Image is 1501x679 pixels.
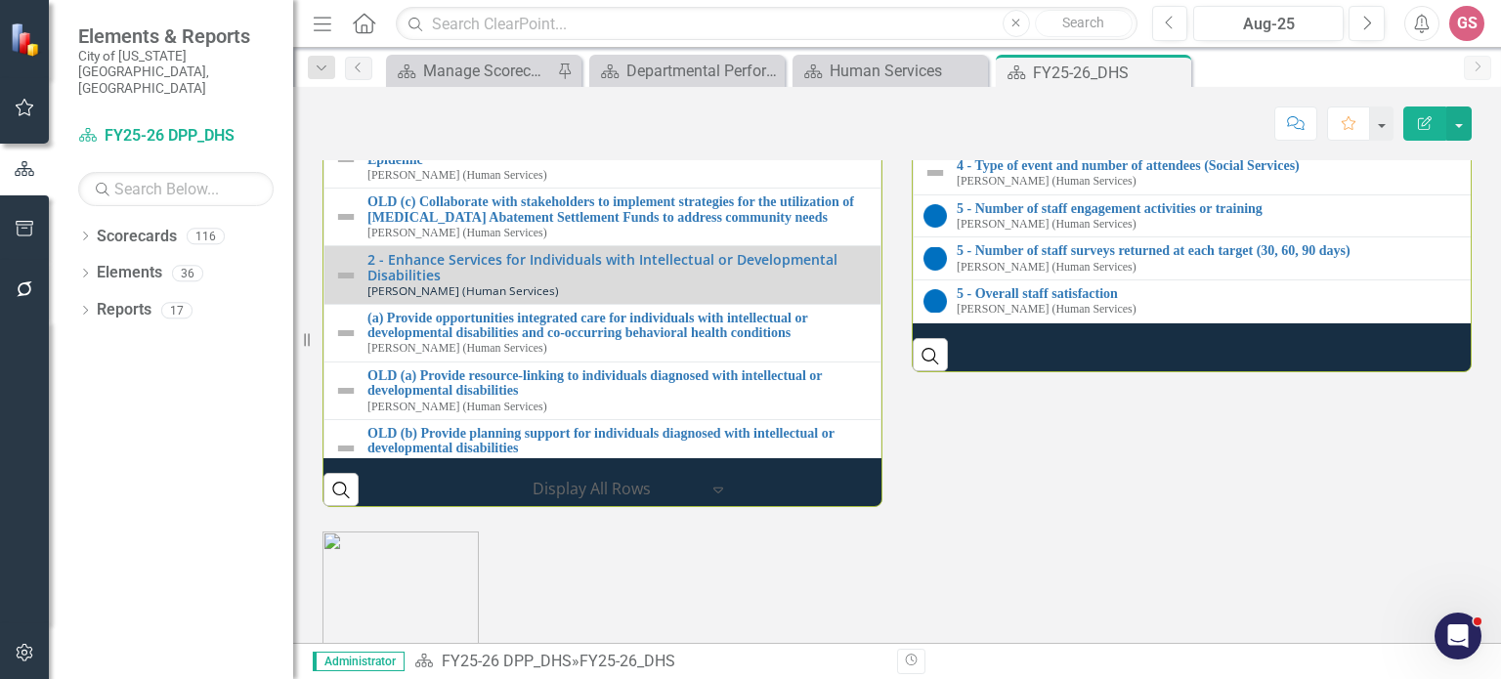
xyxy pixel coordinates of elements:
[324,304,881,361] td: Double-Click to Edit Right Click for Context Menu
[957,243,1470,258] a: 5 - Number of staff surveys returned at each target (30, 60, 90 days)
[923,161,947,185] img: Not Defined
[187,228,225,244] div: 116
[161,302,193,318] div: 17
[367,284,559,297] small: [PERSON_NAME] (Human Services)
[797,59,983,83] a: Human Services
[957,261,1136,274] small: [PERSON_NAME] (Human Services)
[423,59,552,83] div: Manage Scorecards
[97,299,151,321] a: Reports
[914,194,1480,237] td: Double-Click to Edit Right Click for Context Menu
[1033,61,1186,85] div: FY25-26_DHS
[957,201,1470,216] a: 5 - Number of staff engagement activities or training
[367,426,871,456] a: OLD (b) Provide planning support for individuals diagnosed with intellectual or developmental dis...
[324,361,881,419] td: Double-Click to Edit Right Click for Context Menu
[334,321,358,345] img: Not Defined
[1200,13,1337,36] div: Aug-25
[78,48,274,96] small: City of [US_STATE][GEOGRAPHIC_DATA], [GEOGRAPHIC_DATA]
[324,131,881,189] td: Double-Click to Edit Right Click for Context Menu
[324,419,881,477] td: Double-Click to Edit Right Click for Context Menu
[97,262,162,284] a: Elements
[391,59,552,83] a: Manage Scorecards
[957,286,1470,301] a: 5 - Overall staff satisfaction
[594,59,780,83] a: Departmental Performance Plans - 3 Columns
[367,169,547,182] small: [PERSON_NAME] (Human Services)
[324,246,881,304] td: Double-Click to Edit Right Click for Context Menu
[626,59,780,83] div: Departmental Performance Plans - 3 Columns
[579,652,675,670] div: FY25-26_DHS
[1193,6,1344,41] button: Aug-25
[414,651,882,673] div: »
[367,368,871,399] a: OLD (a) Provide resource-linking to individuals diagnosed with intellectual or developmental disa...
[1435,613,1481,659] iframe: Intercom live chat
[367,311,871,341] a: (a) Provide opportunities integrated care for individuals with intellectual or developmental disa...
[1062,15,1104,30] span: Search
[1035,10,1133,37] button: Search
[957,175,1136,188] small: [PERSON_NAME] (Human Services)
[1449,6,1484,41] button: GS
[324,189,881,246] td: Double-Click to Edit Right Click for Context Menu
[334,264,358,287] img: Not Defined
[10,21,44,56] img: ClearPoint Strategy
[334,437,358,460] img: Not Defined
[172,265,203,281] div: 36
[923,204,947,228] img: No Target Established
[367,401,547,413] small: [PERSON_NAME] (Human Services)
[914,237,1480,280] td: Double-Click to Edit Right Click for Context Menu
[923,289,947,313] img: No Target Established
[914,151,1480,194] td: Double-Click to Edit Right Click for Context Menu
[830,59,983,83] div: Human Services
[957,218,1136,231] small: [PERSON_NAME] (Human Services)
[396,7,1136,41] input: Search ClearPoint...
[442,652,572,670] a: FY25-26 DPP_DHS
[313,652,405,671] span: Administrator
[78,24,274,48] span: Elements & Reports
[367,342,547,355] small: [PERSON_NAME] (Human Services)
[367,194,871,225] a: OLD (c) Collaborate with stakeholders to implement strategies for the utilization of [MEDICAL_DAT...
[78,172,274,206] input: Search Below...
[334,205,358,229] img: Not Defined
[957,158,1470,173] a: 4 - Type of event and number of attendees (Social Services)
[367,252,871,282] a: 2 - Enhance Services for Individuals with Intellectual or Developmental Disabilities
[78,125,274,148] a: FY25-26 DPP_DHS
[334,379,358,403] img: Not Defined
[97,226,177,248] a: Scorecards
[367,227,547,239] small: [PERSON_NAME] (Human Services)
[334,148,358,171] img: Not Defined
[914,280,1480,323] td: Double-Click to Edit Right Click for Context Menu
[957,303,1136,316] small: [PERSON_NAME] (Human Services)
[923,247,947,271] img: No Target Established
